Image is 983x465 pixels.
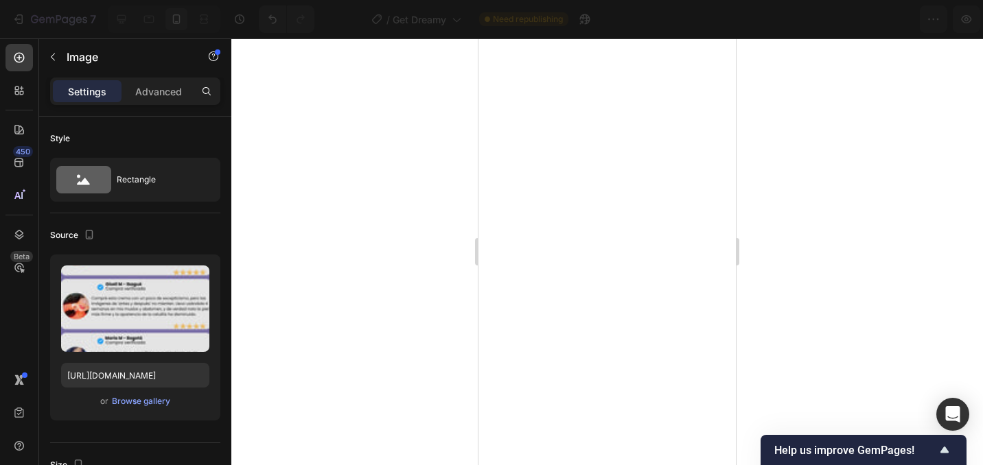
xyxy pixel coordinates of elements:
[704,5,835,33] button: 1 product assigned
[13,146,33,157] div: 450
[68,84,106,99] p: Settings
[50,132,70,145] div: Style
[393,12,446,27] span: Get Dreamy
[853,14,875,25] span: Save
[111,394,171,408] button: Browse gallery
[841,5,886,33] button: Save
[259,5,314,33] div: Undo/Redo
[892,5,949,33] button: Publish
[117,164,200,195] div: Rectangle
[50,226,97,245] div: Source
[5,5,102,33] button: 7
[715,12,805,27] span: 1 product assigned
[112,395,170,407] div: Browse gallery
[774,444,936,457] span: Help us improve GemPages!
[493,13,563,25] span: Need republishing
[478,38,736,465] iframe: Design area
[67,49,183,65] p: Image
[903,12,938,27] div: Publish
[774,442,953,458] button: Show survey - Help us improve GemPages!
[100,393,108,409] span: or
[386,12,390,27] span: /
[10,251,33,262] div: Beta
[90,11,96,27] p: 7
[61,265,209,352] img: preview-image
[61,363,209,387] input: https://example.com/image.jpg
[135,84,182,99] p: Advanced
[936,398,969,431] div: Open Intercom Messenger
